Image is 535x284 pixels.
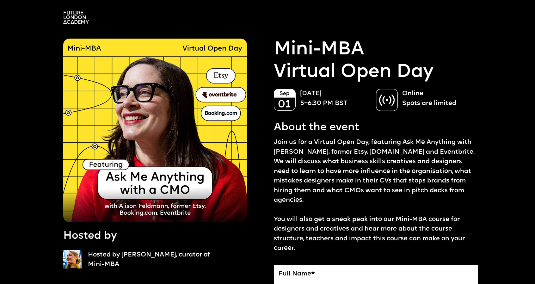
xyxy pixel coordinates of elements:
[279,270,473,278] label: Full Name
[274,120,359,135] p: About the event
[300,89,370,108] p: [DATE] 5–6:30 PM BST
[63,229,117,244] p: Hosted by
[63,11,89,24] img: A logo saying in 3 lines: Future London Academy
[274,39,434,83] a: Mini-MBAVirtual Open Day
[402,89,472,108] p: Online Spots are limited
[274,138,478,253] p: Join us for a Virtual Open Day, featuring Ask Me Anything with [PERSON_NAME], former Etsy, [DOMAI...
[88,250,214,269] p: Hosted by [PERSON_NAME], curator of Mini-MBA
